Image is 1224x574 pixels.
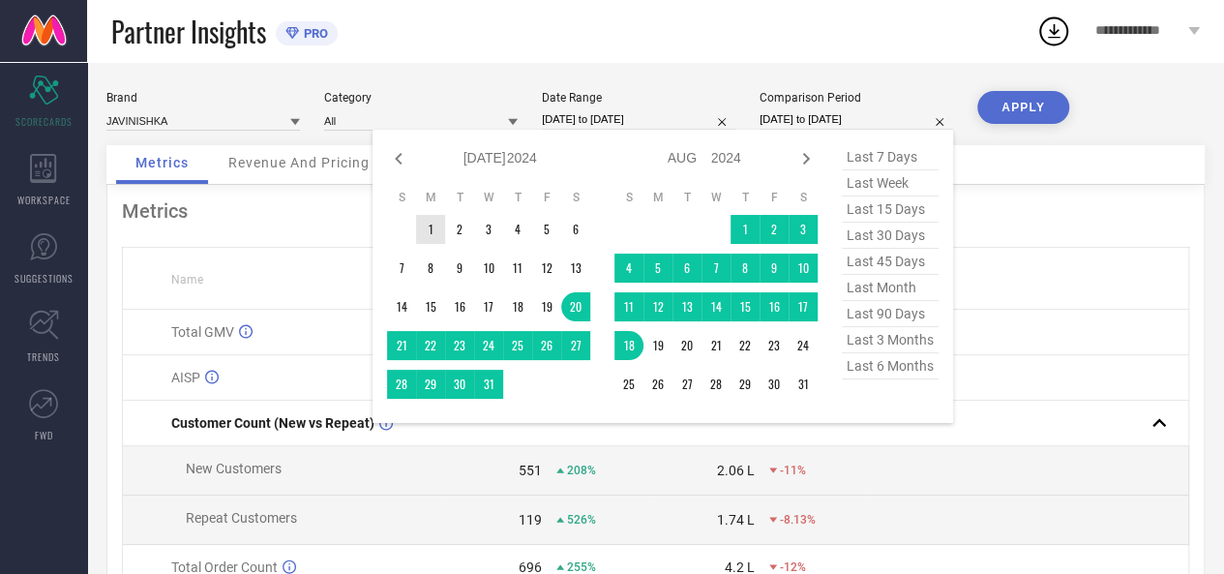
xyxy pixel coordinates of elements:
th: Thursday [731,190,760,205]
td: Sun Aug 11 2024 [614,292,643,321]
td: Tue Jul 23 2024 [445,331,474,360]
th: Tuesday [445,190,474,205]
td: Sat Jul 20 2024 [561,292,590,321]
td: Sat Aug 17 2024 [789,292,818,321]
div: Date Range [542,91,735,105]
div: Metrics [122,199,1189,223]
th: Wednesday [702,190,731,205]
span: last 7 days [842,144,939,170]
td: Sun Jul 21 2024 [387,331,416,360]
span: 526% [567,513,596,527]
td: Thu Aug 29 2024 [731,370,760,399]
td: Fri Jul 05 2024 [532,215,561,244]
td: Tue Jul 02 2024 [445,215,474,244]
span: AISP [171,370,200,385]
td: Thu Aug 15 2024 [731,292,760,321]
th: Thursday [503,190,532,205]
span: last 6 months [842,353,939,379]
input: Select date range [542,109,735,130]
td: Thu Aug 22 2024 [731,331,760,360]
th: Sunday [614,190,643,205]
th: Friday [760,190,789,205]
td: Wed Aug 14 2024 [702,292,731,321]
td: Mon Jul 22 2024 [416,331,445,360]
div: Open download list [1036,14,1071,48]
span: last 3 months [842,327,939,353]
span: -8.13% [780,513,816,527]
td: Sun Aug 18 2024 [614,331,643,360]
div: 2.06 L [717,463,755,478]
span: last month [842,275,939,301]
td: Mon Jul 15 2024 [416,292,445,321]
td: Thu Jul 18 2024 [503,292,532,321]
span: Customer Count (New vs Repeat) [171,415,374,431]
div: Brand [106,91,300,105]
td: Thu Jul 25 2024 [503,331,532,360]
td: Fri Jul 26 2024 [532,331,561,360]
span: New Customers [186,461,282,476]
th: Wednesday [474,190,503,205]
span: WORKSPACE [17,193,71,207]
td: Mon Jul 29 2024 [416,370,445,399]
td: Sun Jul 28 2024 [387,370,416,399]
div: Comparison Period [760,91,953,105]
td: Tue Jul 16 2024 [445,292,474,321]
td: Wed Aug 21 2024 [702,331,731,360]
td: Mon Aug 12 2024 [643,292,672,321]
td: Sat Aug 03 2024 [789,215,818,244]
span: Total GMV [171,324,234,340]
span: 208% [567,464,596,477]
td: Sat Jul 13 2024 [561,254,590,283]
td: Fri Aug 09 2024 [760,254,789,283]
span: FWD [35,428,53,442]
td: Sun Jul 14 2024 [387,292,416,321]
th: Saturday [789,190,818,205]
div: 119 [519,512,542,528]
td: Fri Aug 30 2024 [760,370,789,399]
span: Name [171,273,203,287]
td: Sat Aug 24 2024 [789,331,818,360]
div: 1.74 L [717,512,755,528]
td: Sun Aug 04 2024 [614,254,643,283]
td: Thu Jul 11 2024 [503,254,532,283]
span: 255% [567,560,596,574]
span: last week [842,170,939,196]
td: Fri Aug 16 2024 [760,292,789,321]
td: Tue Aug 06 2024 [672,254,702,283]
td: Mon Jul 01 2024 [416,215,445,244]
span: SCORECARDS [15,114,73,129]
td: Mon Aug 05 2024 [643,254,672,283]
span: last 90 days [842,301,939,327]
span: Metrics [135,155,189,170]
td: Fri Aug 23 2024 [760,331,789,360]
td: Fri Jul 12 2024 [532,254,561,283]
td: Tue Aug 27 2024 [672,370,702,399]
div: Category [324,91,518,105]
td: Wed Aug 07 2024 [702,254,731,283]
span: Repeat Customers [186,510,297,526]
td: Wed Jul 24 2024 [474,331,503,360]
th: Monday [416,190,445,205]
td: Fri Jul 19 2024 [532,292,561,321]
th: Tuesday [672,190,702,205]
td: Mon Aug 19 2024 [643,331,672,360]
td: Mon Jul 08 2024 [416,254,445,283]
td: Tue Aug 13 2024 [672,292,702,321]
td: Thu Aug 01 2024 [731,215,760,244]
th: Monday [643,190,672,205]
span: last 30 days [842,223,939,249]
span: SUGGESTIONS [15,271,74,286]
span: -12% [780,560,806,574]
td: Wed Jul 10 2024 [474,254,503,283]
td: Sat Aug 31 2024 [789,370,818,399]
td: Sun Jul 07 2024 [387,254,416,283]
span: last 45 days [842,249,939,275]
td: Thu Aug 08 2024 [731,254,760,283]
td: Sat Jul 27 2024 [561,331,590,360]
td: Wed Aug 28 2024 [702,370,731,399]
td: Mon Aug 26 2024 [643,370,672,399]
span: TRENDS [27,349,60,364]
div: 551 [519,463,542,478]
td: Fri Aug 02 2024 [760,215,789,244]
div: Next month [794,147,818,170]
